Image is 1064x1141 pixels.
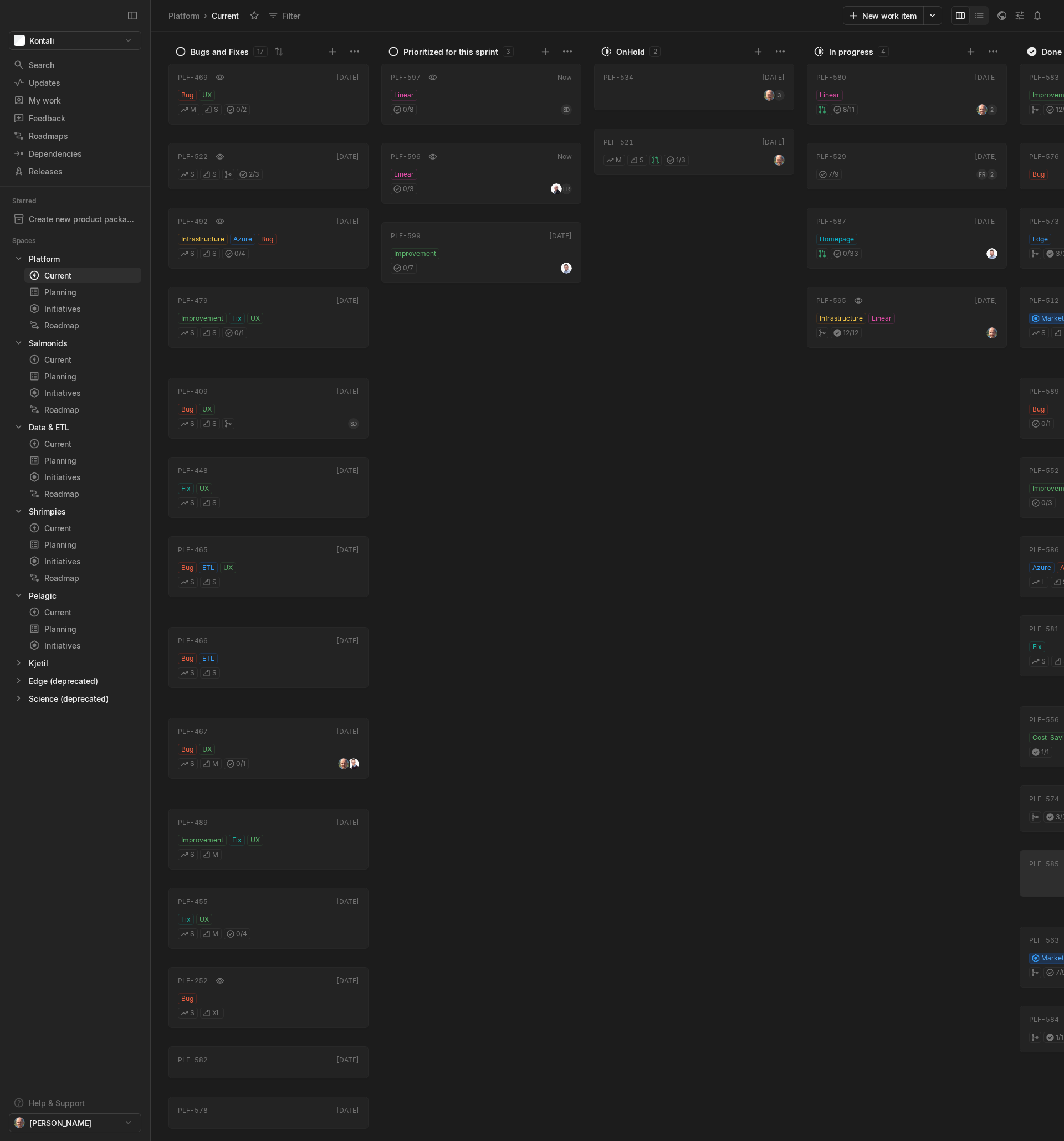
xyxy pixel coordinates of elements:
span: 1 / 1 [1041,747,1049,757]
div: grid [381,60,586,1141]
div: [DATE] [336,1055,359,1065]
span: Azure [233,234,252,244]
img: profile.jpeg [774,155,785,166]
span: UX [202,404,212,414]
a: Shrimpies [9,503,141,519]
span: FR [563,183,569,194]
button: Change to mode list_view [970,6,989,25]
a: Platform [9,251,141,266]
div: board and list toggle [951,6,989,25]
div: PLF-587[DATE]Homepage0/33 [807,204,1007,272]
span: Bug [261,234,273,244]
div: PLF-467 [178,727,208,737]
span: Bug [181,994,193,1004]
a: Dependencies [9,145,141,162]
div: PLF-580 [816,73,846,83]
img: profile.jpeg [764,90,775,101]
span: M [190,105,196,115]
div: PLF-455[DATE]FixUXSM0/4 [168,885,369,952]
div: [DATE] [336,387,359,397]
div: Data & ETL [9,419,141,435]
span: S [190,249,195,259]
span: Bug [1032,169,1045,179]
div: PLF-599 [391,231,421,241]
div: Initiatives [29,640,137,651]
div: Search [13,59,137,71]
span: Bug [181,563,193,573]
div: PLF-522[DATE]SS2/3 [168,140,369,193]
a: Platform [166,8,202,23]
a: PLF-587[DATE]Homepage0/33 [807,208,1007,269]
img: profile.jpeg [338,758,349,769]
div: [DATE] [549,231,572,241]
div: PLF-465 [178,545,208,555]
div: PLF-596 [391,152,421,162]
div: PLF-534 [603,73,633,83]
button: Filter [263,7,307,24]
div: PLF-479[DATE]ImprovementFixUXSS0/1 [168,284,369,351]
div: [DATE] [336,466,359,476]
span: 8 / 11 [843,105,855,115]
span: S [212,419,217,429]
span: Bug [181,90,193,100]
span: S [190,668,195,678]
span: 0 / 4 [236,929,247,939]
div: Shrimpies [29,506,66,517]
a: Current [24,436,141,451]
div: My work [13,95,137,106]
span: 0 / 8 [403,105,413,115]
div: PLF-576 [1029,152,1059,162]
div: PLF-521[DATE]MS1/3 [594,125,794,178]
div: PLF-492[DATE]InfrastructureAzureBugSS0/4 [168,204,369,272]
span: S [214,105,218,115]
div: Edge (deprecated) [29,675,98,687]
span: Improvement [181,313,223,323]
img: profilbilde_kontali.png [561,263,572,274]
div: PLF-529 [816,152,846,162]
a: Salmonids [9,335,141,351]
span: Fix [181,484,191,494]
div: Current [29,270,137,281]
div: PLF-597 [391,73,421,83]
div: PLF-448 [178,466,208,476]
span: SD [563,104,570,115]
div: PLF-573 [1029,217,1059,227]
span: Fix [181,914,191,924]
div: [DATE] [975,296,997,306]
div: Platform [29,253,60,265]
a: PLF-599[DATE]Improvement0/7 [381,222,581,283]
span: Azure [1032,563,1051,573]
div: PLF-583 [1029,73,1059,83]
span: 7 / 9 [828,169,838,179]
span: 0 / 1 [234,328,244,338]
span: UX [202,90,212,100]
div: PLF-529[DATE]7/9FR2 [807,140,1007,193]
span: Kontali [29,35,54,47]
div: Science (deprecated) [9,691,141,706]
span: Fix [232,313,242,323]
div: Initiatives [29,471,137,483]
a: PLF-455[DATE]FixUXSM0/4 [168,888,369,949]
a: Create new product package: "Edge Shrimp/Vannamei -Trade & Harvest" [9,211,141,227]
div: Current [29,354,137,366]
div: grid [807,60,1012,1141]
div: PLF-469 [178,73,208,83]
button: Change to mode board_view [951,6,970,25]
a: PLF-522[DATE]SS2/3 [168,143,369,189]
div: Feedback [13,112,137,124]
span: Linear [820,90,840,100]
div: [DATE] [336,818,359,828]
img: DSC_1296.JPG [551,183,562,194]
span: M [212,929,218,939]
a: Initiatives [24,301,141,316]
div: PLF-599[DATE]Improvement0/7 [381,219,581,286]
a: Pelagic [9,588,141,603]
span: 0 / 3 [1041,498,1052,508]
div: Planning [29,286,137,298]
a: Initiatives [24,385,141,400]
div: Now [557,152,572,162]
